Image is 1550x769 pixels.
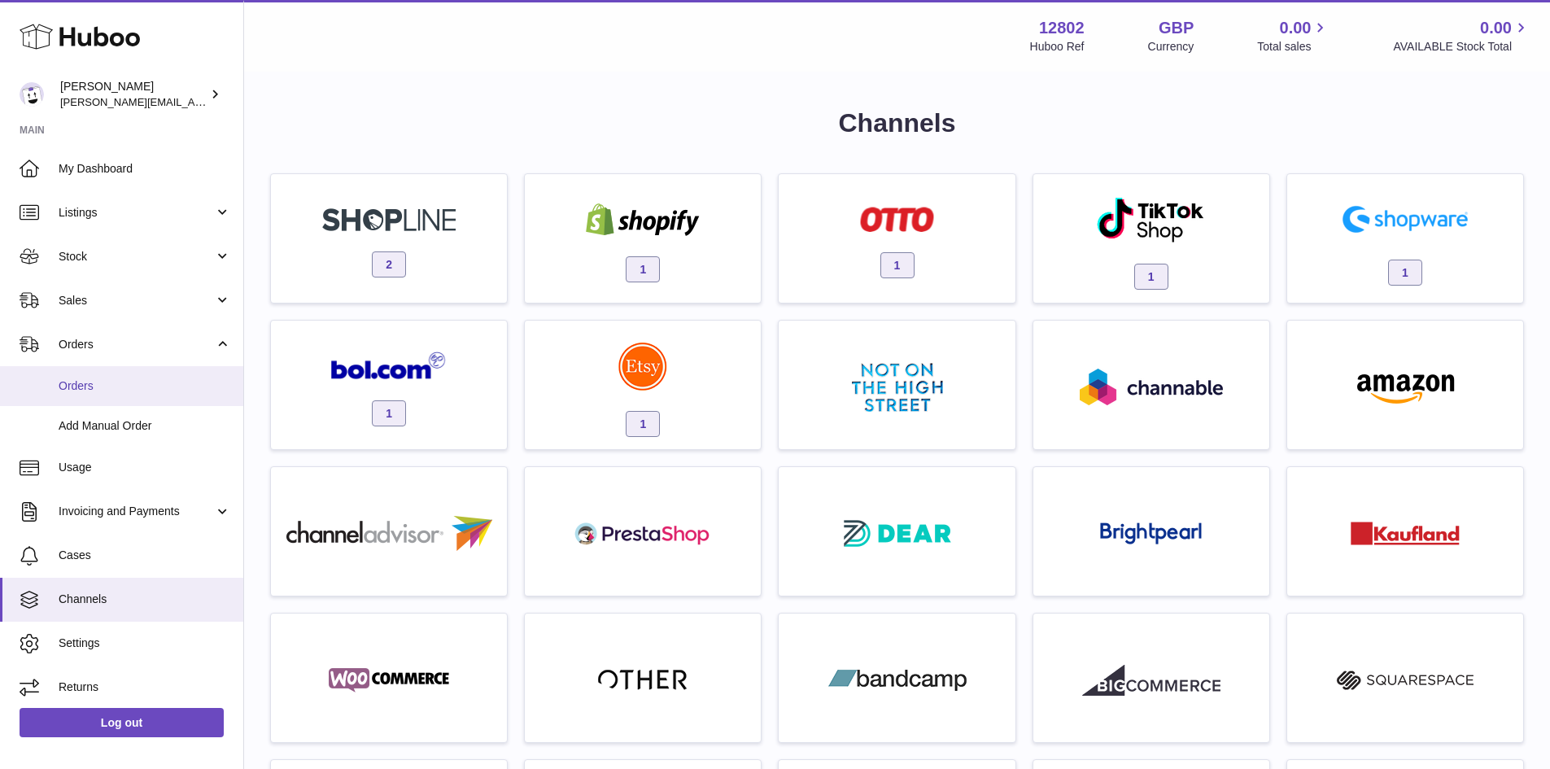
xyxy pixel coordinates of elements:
[533,329,753,441] a: roseta-etsy 1
[1295,182,1515,295] a: roseta-shopware 1
[1041,475,1261,588] a: roseta-brightpearl
[59,460,231,475] span: Usage
[59,161,231,177] span: My Dashboard
[60,95,413,108] span: [PERSON_NAME][EMAIL_ADDRESS][PERSON_NAME][DOMAIN_NAME]
[787,182,1006,295] a: roseta-otto 1
[372,400,406,426] span: 1
[1159,17,1194,39] strong: GBP
[279,622,499,734] a: woocommerce
[270,106,1524,141] h1: Channels
[533,182,753,295] a: shopify 1
[1134,264,1168,290] span: 1
[1295,475,1515,588] a: roseta-kaufland
[331,352,447,380] img: roseta-bol
[1280,17,1312,39] span: 0.00
[598,668,688,693] img: other
[1257,17,1330,55] a: 0.00 Total sales
[1295,622,1515,734] a: squarespace
[852,363,943,412] img: notonthehighstreet
[59,293,214,308] span: Sales
[626,411,660,437] span: 1
[59,249,214,264] span: Stock
[322,208,456,231] img: roseta-shopline
[839,515,956,552] img: roseta-dear
[1388,260,1422,286] span: 1
[1096,196,1206,243] img: roseta-tiktokshop
[279,475,499,588] a: roseta-channel-advisor
[372,251,406,277] span: 2
[787,622,1006,734] a: bandcamp
[787,329,1006,441] a: notonthehighstreet
[533,622,753,734] a: other
[1148,39,1194,55] div: Currency
[860,207,934,232] img: roseta-otto
[828,664,967,697] img: bandcamp
[1041,182,1261,295] a: roseta-tiktokshop 1
[20,708,224,737] a: Log out
[59,548,231,563] span: Cases
[574,203,712,236] img: shopify
[59,418,231,434] span: Add Manual Order
[574,518,712,550] img: roseta-prestashop
[60,79,207,110] div: [PERSON_NAME]
[1100,522,1202,545] img: roseta-brightpearl
[787,475,1006,588] a: roseta-dear
[1351,522,1460,545] img: roseta-kaufland
[1041,622,1261,734] a: roseta-bigcommerce
[1041,329,1261,441] a: roseta-channable
[1393,39,1530,55] span: AVAILABLE Stock Total
[1080,369,1223,405] img: roseta-channable
[1336,199,1474,239] img: roseta-shopware
[1393,17,1530,55] a: 0.00 AVAILABLE Stock Total
[59,378,231,394] span: Orders
[618,342,667,391] img: roseta-etsy
[880,252,915,278] span: 1
[320,664,458,697] img: woocommerce
[279,182,499,295] a: roseta-shopline 2
[1030,39,1085,55] div: Huboo Ref
[626,256,660,282] span: 1
[1336,664,1474,697] img: squarespace
[1295,329,1515,441] a: amazon
[1039,17,1085,39] strong: 12802
[533,475,753,588] a: roseta-prestashop
[59,592,231,607] span: Channels
[59,337,214,352] span: Orders
[1257,39,1330,55] span: Total sales
[1336,371,1474,404] img: amazon
[59,504,214,519] span: Invoicing and Payments
[1480,17,1512,39] span: 0.00
[59,205,214,221] span: Listings
[20,82,44,107] img: jason.devine@huboo.com
[279,329,499,441] a: roseta-bol 1
[1082,664,1220,697] img: roseta-bigcommerce
[59,679,231,695] span: Returns
[286,516,492,551] img: roseta-channel-advisor
[59,636,231,651] span: Settings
